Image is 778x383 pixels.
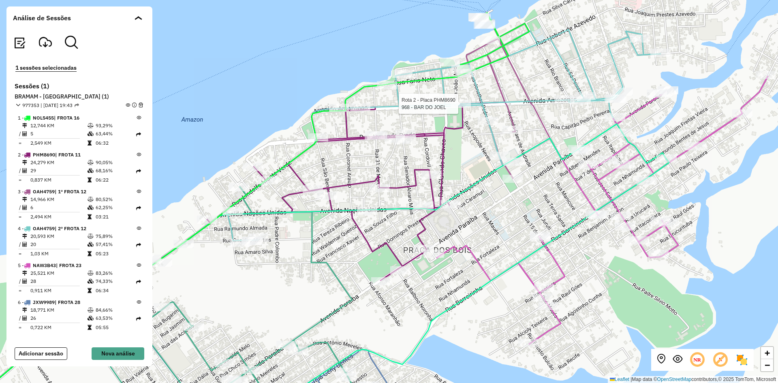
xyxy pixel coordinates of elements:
[136,243,141,248] i: Rota exportada
[18,240,22,248] td: /
[18,151,81,158] span: 2 -
[30,232,87,240] td: 20,593 KM
[15,347,67,360] button: Adicionar sessão
[33,115,54,121] span: NOL5455
[136,169,141,174] i: Rota exportada
[88,271,94,276] i: % de utilização do peso
[30,213,87,221] td: 2,494 KM
[136,206,141,211] i: Rota exportada
[88,197,94,202] i: % de utilização do peso
[18,323,22,332] td: =
[30,277,87,285] td: 28
[30,287,87,295] td: 0,911 KM
[88,123,94,128] i: % de utilização do peso
[631,377,632,382] span: |
[18,262,81,269] span: 5 -
[39,36,52,50] button: Visualizar Romaneio Exportadas
[88,279,94,284] i: % de utilização da cubagem
[761,359,773,371] a: Zoom out
[13,36,26,50] button: Visualizar relatório de Roteirização Exportadas
[18,114,79,122] span: 1 -
[657,377,692,382] a: OpenStreetMap
[136,132,141,137] i: Rota exportada
[22,242,27,247] i: Total de Atividades
[88,214,92,219] i: Tempo total em rota
[30,176,87,184] td: 0,837 KM
[18,250,22,258] td: =
[765,348,770,358] span: +
[22,308,27,312] i: Distância Total
[18,225,86,232] span: 4 -
[15,82,144,90] h6: Sessões (1)
[673,354,682,366] button: Exibir sessão original
[95,139,136,147] td: 06:32
[22,234,27,239] i: Distância Total
[88,251,92,256] i: Tempo total em rota
[95,323,136,332] td: 05:55
[95,158,136,167] td: 90,05%
[88,205,94,210] i: % de utilização da cubagem
[22,102,79,109] span: 977353 | [DATE] 19:43
[765,360,770,370] span: −
[18,287,22,295] td: =
[18,188,86,195] span: 3 -
[33,299,55,305] span: JXW9989
[608,376,778,383] div: Map data © contributors,© 2025 TomTom, Microsoft
[95,287,136,295] td: 06:34
[30,122,87,130] td: 12,744 KM
[22,123,27,128] i: Distância Total
[55,225,86,231] span: 2º FROTA 12
[735,353,748,366] img: Exibir/Ocultar setores
[30,167,87,175] td: 29
[88,160,94,165] i: % de utilização do peso
[18,314,22,322] td: /
[22,316,27,321] i: Total de Atividades
[95,213,136,221] td: 03:21
[56,262,81,268] span: FROTA 23
[30,323,87,332] td: 0,722 KM
[13,63,79,73] button: 1 sessões selecionadas
[95,176,136,184] td: 06:22
[88,234,94,239] i: % de utilização do peso
[30,314,87,322] td: 26
[656,354,666,366] button: Centralizar mapa no depósito ou ponto de apoio
[689,351,706,368] span: Ocultar NR
[88,308,94,312] i: % de utilização do peso
[761,347,773,359] a: Zoom in
[18,130,22,138] td: /
[54,115,79,121] span: FROTA 16
[33,225,55,231] span: OAH4759
[22,205,27,210] i: Total de Atividades
[88,168,94,173] i: % de utilização da cubagem
[18,167,22,175] td: /
[95,277,136,285] td: 74,33%
[55,188,86,195] span: 1º FROTA 12
[55,152,81,158] span: FROTA 11
[95,195,136,203] td: 80,52%
[95,240,136,248] td: 57,41%
[610,377,629,382] a: Leaflet
[30,158,87,167] td: 24,279 KM
[95,250,136,258] td: 05:23
[30,240,87,248] td: 20
[30,203,87,212] td: 6
[33,262,56,268] span: NAW3B43
[30,250,87,258] td: 1,03 KM
[136,317,141,321] i: Rota exportada
[88,316,94,321] i: % de utilização da cubagem
[88,141,92,145] i: Tempo total em rota
[95,306,136,314] td: 84,66%
[95,269,136,277] td: 83,26%
[88,178,92,182] i: Tempo total em rota
[95,232,136,240] td: 75,89%
[33,152,55,158] span: PHM8690
[22,131,27,136] i: Total de Atividades
[95,314,136,322] td: 63,53%
[95,122,136,130] td: 93,29%
[88,131,94,136] i: % de utilização da cubagem
[30,130,87,138] td: 5
[95,130,136,138] td: 63,44%
[22,271,27,276] i: Distância Total
[88,288,92,293] i: Tempo total em rota
[15,93,144,101] h6: BRAMAM - [GEOGRAPHIC_DATA] (1)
